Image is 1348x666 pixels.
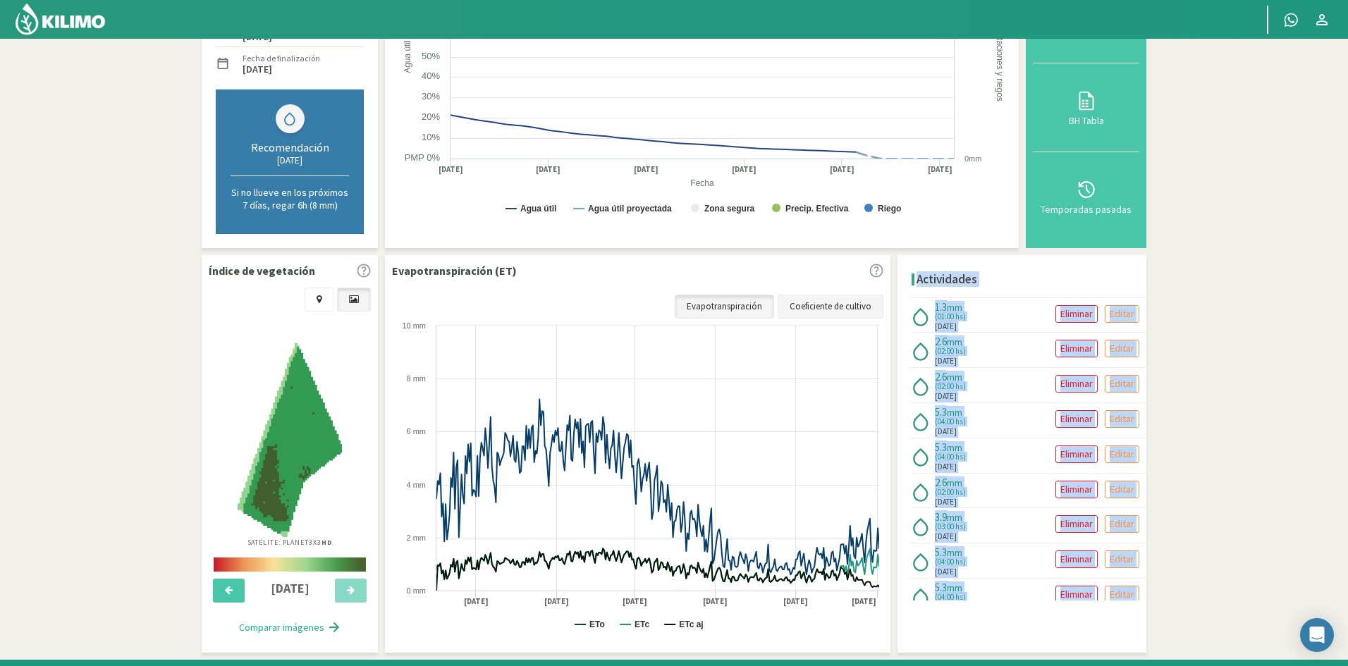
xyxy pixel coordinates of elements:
[1060,551,1093,567] p: Eliminar
[935,558,966,566] span: (04:00 hs)
[830,164,854,175] text: [DATE]
[935,496,957,508] span: [DATE]
[1105,586,1139,603] button: Editar
[947,371,962,383] span: mm
[407,534,427,542] text: 2 mm
[935,531,957,543] span: [DATE]
[935,347,966,355] span: (02:00 hs)
[1300,618,1334,652] div: Open Intercom Messenger
[407,481,427,489] text: 4 mm
[947,406,962,419] span: mm
[935,545,947,559] span: 5.3
[1060,516,1093,532] p: Eliminar
[588,204,672,214] text: Agua útil proyectada
[1105,550,1139,568] button: Editar
[589,619,605,629] text: ETo
[704,204,755,214] text: Zona segura
[935,453,966,461] span: (04:00 hs)
[935,426,957,438] span: [DATE]
[634,164,658,175] text: [DATE]
[679,619,703,629] text: ETc aj
[947,335,962,348] span: mm
[935,355,957,367] span: [DATE]
[785,204,849,214] text: Precip. Efectiva
[1105,305,1139,323] button: Editar
[238,343,343,537] img: b75524c8-ae47-43fb-8377-cc13a00ae67b_-_planet_-_2025-08-25.png
[1055,305,1098,323] button: Eliminar
[935,523,966,531] span: (03:00 hs)
[1055,550,1098,568] button: Eliminar
[935,440,947,454] span: 5.3
[1105,410,1139,428] button: Editar
[935,383,966,390] span: (02:00 hs)
[422,51,440,61] text: 50%
[253,581,327,596] h4: [DATE]
[214,557,366,572] img: scale
[947,441,962,454] span: mm
[935,335,947,348] span: 2.6
[690,178,714,188] text: Fecha
[1110,411,1134,427] p: Editar
[1105,445,1139,463] button: Editar
[464,596,489,607] text: [DATE]
[947,581,962,594] span: mm
[852,596,876,607] text: [DATE]
[407,427,427,436] text: 6 mm
[947,476,962,489] span: mm
[778,295,883,319] a: Coeficiente de cultivo
[935,488,966,496] span: (02:00 hs)
[935,593,966,601] span: (04:00 hs)
[917,273,977,286] h4: Actividades
[321,538,333,547] b: HD
[1055,481,1098,498] button: Eliminar
[928,164,952,175] text: [DATE]
[407,586,427,595] text: 0 mm
[1110,516,1134,532] p: Editar
[392,262,517,279] p: Evapotranspiración (ET)
[422,70,440,81] text: 40%
[1055,445,1098,463] button: Eliminar
[1105,481,1139,498] button: Editar
[935,510,947,524] span: 3.9
[935,390,957,402] span: [DATE]
[1055,515,1098,533] button: Eliminar
[635,619,649,629] text: ETc
[1060,446,1093,462] p: Eliminar
[935,418,966,426] span: (04:00 hs)
[209,262,315,279] p: Índice de vegetación
[1110,446,1134,462] p: Editar
[1105,375,1139,393] button: Editar
[1110,481,1134,498] p: Editar
[964,154,981,163] text: 0mm
[935,405,947,419] span: 5.3
[1060,411,1093,427] p: Eliminar
[231,154,349,166] div: [DATE]
[407,374,427,383] text: 8 mm
[1060,340,1093,357] p: Eliminar
[1055,586,1098,603] button: Eliminar
[947,546,962,559] span: mm
[231,140,349,154] div: Recomendación
[247,537,333,548] p: Satélite: Planet
[947,301,962,314] span: mm
[995,12,1005,101] text: Precipitaciones y riegos
[422,111,440,122] text: 20%
[1105,340,1139,357] button: Editar
[536,164,560,175] text: [DATE]
[1060,586,1093,603] p: Eliminar
[1060,481,1093,498] p: Eliminar
[675,295,774,319] a: Evapotranspiración
[309,538,333,547] span: 3X3
[1105,515,1139,533] button: Editar
[1033,63,1139,152] button: BH Tabla
[935,566,957,578] span: [DATE]
[243,32,272,42] label: [DATE]
[1055,410,1098,428] button: Eliminar
[935,321,957,333] span: [DATE]
[1060,306,1093,322] p: Eliminar
[1055,340,1098,357] button: Eliminar
[1110,586,1134,603] p: Editar
[1060,376,1093,392] p: Eliminar
[422,132,440,142] text: 10%
[439,164,463,175] text: [DATE]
